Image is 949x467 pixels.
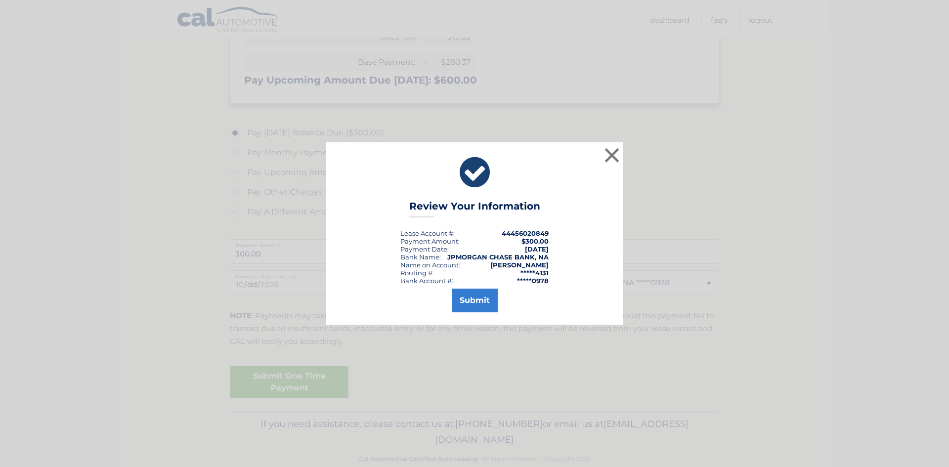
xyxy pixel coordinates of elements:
[400,261,460,269] div: Name on Account:
[400,245,447,253] span: Payment Date
[452,289,498,312] button: Submit
[400,237,460,245] div: Payment Amount:
[447,253,549,261] strong: JPMORGAN CHASE BANK, NA
[525,245,549,253] span: [DATE]
[409,200,540,217] h3: Review Your Information
[400,245,449,253] div: :
[400,253,441,261] div: Bank Name:
[400,269,434,277] div: Routing #:
[502,229,549,237] strong: 44456020849
[400,277,453,285] div: Bank Account #:
[400,229,455,237] div: Lease Account #:
[490,261,549,269] strong: [PERSON_NAME]
[521,237,549,245] span: $300.00
[602,145,622,165] button: ×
